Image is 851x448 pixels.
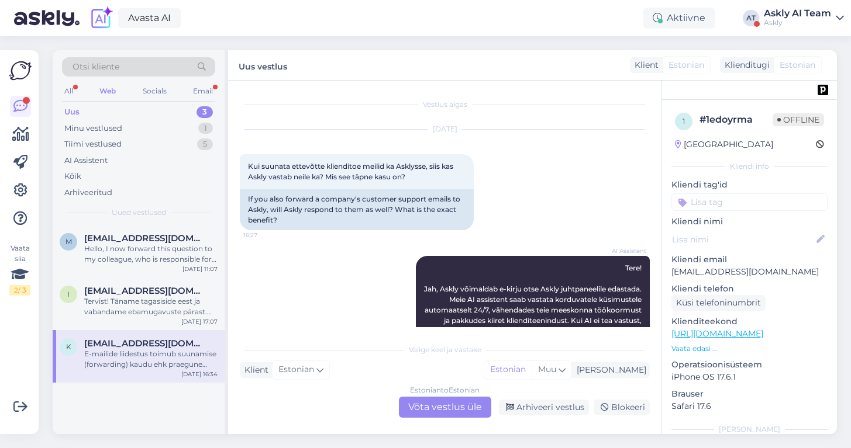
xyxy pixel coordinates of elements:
img: explore-ai [89,6,113,30]
span: Kui suunata ettevõtte klienditoe meilid ka Asklysse, siis kas Askly vastab neile ka? Mis see täpn... [248,162,455,181]
div: AT [743,10,759,26]
div: Tervist! Täname tagasiside eest ja vabandame ebamugavuste pärast. Teie kirjeldatud probleem, kus ... [84,296,218,317]
div: Klient [240,364,268,376]
div: Minu vestlused [64,123,122,134]
div: If you also forward a company's customer support emails to Askly, will Askly respond to them as w... [240,189,474,230]
span: marin_chik2010@mail.ru [84,233,206,244]
a: Avasta AI [118,8,181,28]
a: [URL][DOMAIN_NAME] [671,328,763,339]
span: Kristiina@laur.ee [84,338,206,349]
p: Safari 17.6 [671,400,828,412]
span: info@matigold.com [84,286,206,296]
div: [DATE] 17:07 [181,317,218,326]
div: # 1edoyrma [700,113,773,127]
div: Aktiivne [643,8,715,29]
div: Askly [764,18,831,27]
span: Uued vestlused [112,207,166,218]
div: 3 [197,106,213,118]
div: Uus [64,106,80,118]
div: Kliendi info [671,161,828,172]
div: Estonian [484,361,532,378]
span: m [66,237,72,246]
div: Estonian to Estonian [410,385,480,395]
div: Arhiveeritud [64,187,112,199]
div: AI Assistent [64,155,108,166]
p: Klienditeekond [671,315,828,328]
div: All [62,84,75,99]
span: Estonian [780,59,815,71]
span: Estonian [278,363,314,376]
span: i [67,290,70,298]
div: Valige keel ja vastake [240,345,650,355]
div: Klient [630,59,659,71]
span: Muu [538,364,556,374]
span: Offline [773,113,824,126]
p: Brauser [671,388,828,400]
span: 16:27 [243,231,287,239]
div: Socials [140,84,169,99]
div: [PERSON_NAME] [572,364,646,376]
span: K [66,342,71,351]
p: Kliendi telefon [671,283,828,295]
p: Kliendi email [671,253,828,266]
p: Vaata edasi ... [671,343,828,354]
span: Otsi kliente [73,61,119,73]
div: Email [191,84,215,99]
div: Arhiveeri vestlus [499,400,589,415]
span: Estonian [669,59,704,71]
span: 1 [683,117,685,126]
div: 1 [198,123,213,134]
div: Hello, I now forward this question to my colleague, who is responsible for this. The reply will b... [84,244,218,265]
div: [GEOGRAPHIC_DATA] [675,138,773,151]
p: Operatsioonisüsteem [671,359,828,371]
div: Küsi telefoninumbrit [671,295,766,311]
div: 2 / 3 [9,285,30,296]
div: [PERSON_NAME] [671,424,828,435]
span: AI Assistent [602,246,646,255]
div: E-mailide liidestus toimub suunamise (forwarding) kaudu ehk praegune emailiserver suunab Askly'ss... [84,349,218,370]
label: Uus vestlus [239,57,287,73]
div: Askly AI Team [764,9,831,18]
div: Vestlus algas [240,99,650,110]
a: Askly AI TeamAskly [764,9,844,27]
p: [EMAIL_ADDRESS][DOMAIN_NAME] [671,266,828,278]
div: Vaata siia [9,243,30,296]
div: Klienditugi [720,59,770,71]
div: [DATE] 11:07 [182,265,218,273]
img: pd [818,85,828,95]
p: Kliendi tag'id [671,179,828,191]
div: [DATE] [240,124,650,134]
span: Tere! Jah, Askly võimaldab e-kirju otse Askly juhtpaneelile edastada. Meie AI assistent saab vast... [424,263,643,356]
div: Võta vestlus üle [399,397,491,418]
input: Lisa nimi [672,233,814,246]
img: Askly Logo [9,60,32,82]
div: 5 [197,138,213,150]
p: Kliendi nimi [671,216,828,228]
p: iPhone OS 17.6.1 [671,371,828,383]
input: Lisa tag [671,193,828,211]
div: [DATE] 16:34 [181,370,218,378]
div: Kõik [64,171,81,182]
div: Blokeeri [594,400,650,415]
div: Web [97,84,118,99]
div: Tiimi vestlused [64,138,122,150]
